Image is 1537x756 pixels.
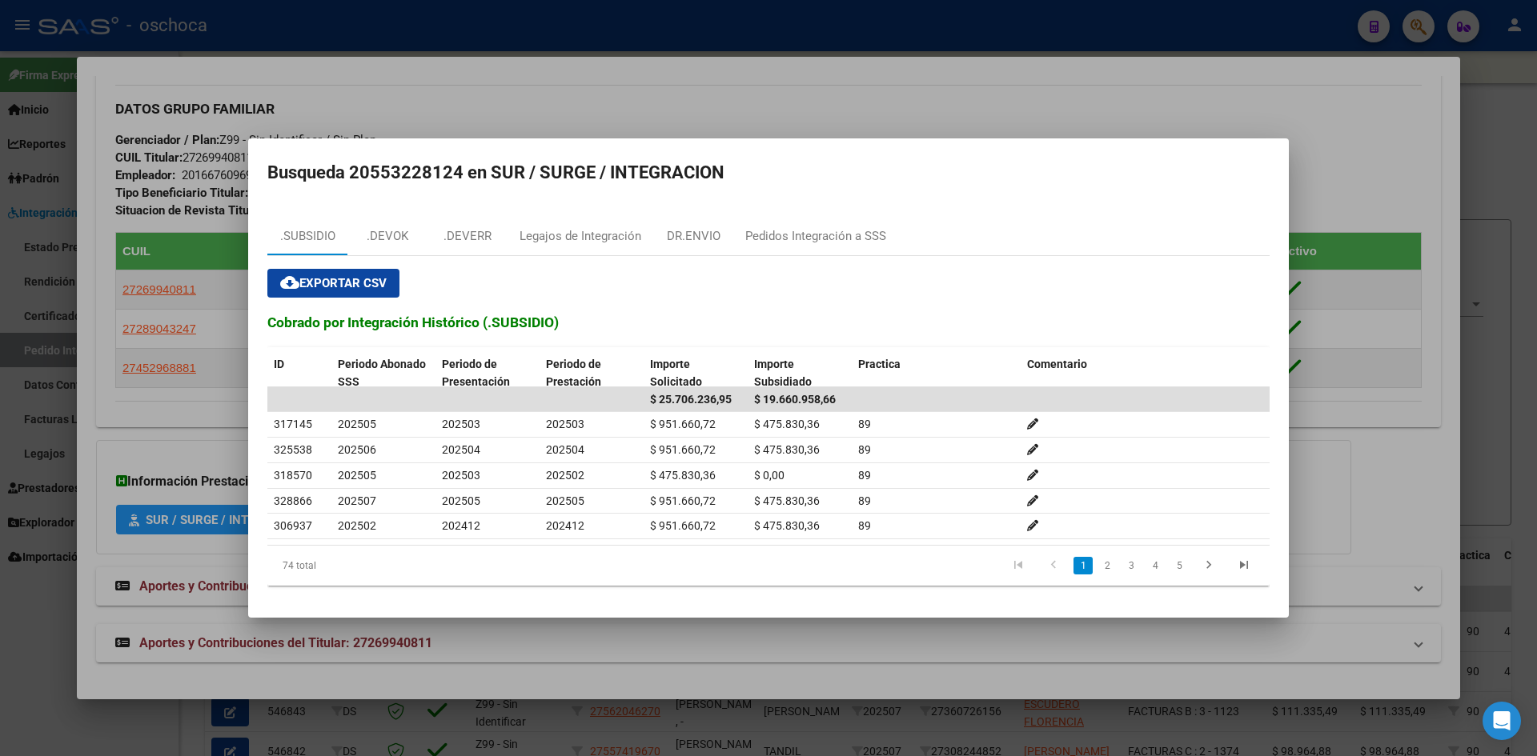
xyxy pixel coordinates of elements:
a: 3 [1122,557,1141,574]
div: .DEVOK [367,227,408,246]
datatable-header-cell: Importe Subsidiado [748,347,852,400]
datatable-header-cell: Practica [852,347,1021,400]
a: go to previous page [1038,557,1069,574]
span: 202502 [338,519,376,532]
span: 89 [858,443,871,456]
span: 202504 [442,443,480,456]
span: 202503 [442,469,480,482]
span: 202505 [546,494,584,507]
span: 202507 [338,494,376,507]
span: 306937 [274,519,312,532]
a: go to first page [1003,557,1033,574]
a: go to last page [1229,557,1259,574]
span: 89 [858,519,871,532]
span: 202412 [442,519,480,532]
datatable-header-cell: Importe Solicitado [644,347,748,400]
span: $ 475.830,36 [754,418,820,430]
span: Periodo Abonado SSS [338,358,426,389]
span: $ 951.660,72 [650,443,716,456]
span: 89 [858,469,871,482]
datatable-header-cell: Periodo de Prestación [540,347,644,400]
div: Legajos de Integración [520,227,641,246]
span: $ 475.830,36 [650,469,716,482]
span: $ 475.830,36 [754,519,820,532]
span: 318570 [274,469,312,482]
datatable-header-cell: ID [267,347,331,400]
span: $ 475.830,36 [754,494,820,507]
span: 202412 [546,519,584,532]
span: $ 25.706.236,95 [650,393,732,406]
span: 202505 [338,418,376,430]
span: Importe Subsidiado [754,358,812,389]
li: page 3 [1119,552,1143,579]
span: 202504 [546,443,584,456]
span: ID [274,358,284,370]
h3: Cobrado por Integración Histórico (.SUBSIDIO) [267,312,1270,333]
span: 202506 [338,443,376,456]
li: page 5 [1167,552,1191,579]
span: $ 475.830,36 [754,443,820,456]
span: 328866 [274,494,312,507]
button: Exportar CSV [267,269,399,298]
a: go to next page [1194,557,1224,574]
div: .DEVERR [443,227,492,246]
mat-icon: cloud_download [280,273,299,292]
datatable-header-cell: Periodo Abonado SSS [331,347,435,400]
span: $ 951.660,72 [650,418,716,430]
h2: Busqueda 20553228124 en SUR / SURGE / INTEGRACION [267,158,1270,188]
span: Comentario [1027,358,1087,370]
span: $ 19.660.958,66 [754,393,836,406]
span: 202502 [546,469,584,482]
span: 89 [858,418,871,430]
li: page 4 [1143,552,1167,579]
span: $ 951.660,72 [650,519,716,532]
span: Exportar CSV [280,276,387,290]
a: 1 [1073,557,1093,574]
span: Periodo de Prestación [546,358,601,389]
datatable-header-cell: Periodo de Presentación [435,347,540,400]
span: 202503 [442,418,480,430]
a: 5 [1170,557,1189,574]
div: DR.ENVIO [667,227,720,246]
span: 317145 [274,418,312,430]
a: 2 [1098,557,1117,574]
span: $ 0,00 [754,469,785,482]
span: Periodo de Presentación [442,358,510,389]
span: 202503 [546,418,584,430]
li: page 2 [1095,552,1119,579]
div: Pedidos Integración a SSS [745,227,886,246]
div: Open Intercom Messenger [1483,702,1521,740]
span: Importe Solicitado [650,358,702,389]
div: .SUBSIDIO [280,227,335,246]
span: 325538 [274,443,312,456]
div: 74 total [267,546,465,586]
a: 4 [1146,557,1165,574]
datatable-header-cell: Comentario [1021,347,1270,400]
span: 89 [858,494,871,507]
li: page 1 [1071,552,1095,579]
span: 202505 [442,494,480,507]
span: Practica [858,358,901,370]
span: $ 951.660,72 [650,494,716,507]
span: 202505 [338,469,376,482]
